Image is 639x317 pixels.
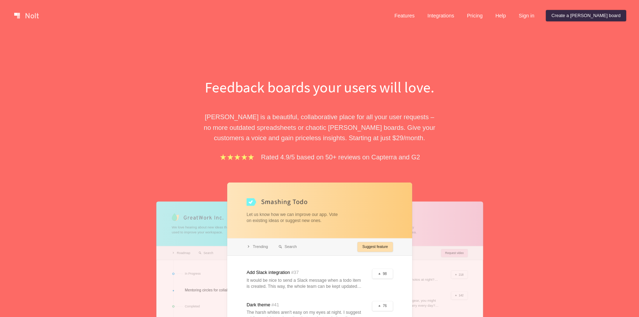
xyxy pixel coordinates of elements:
img: stars.b067e34983.png [219,153,255,161]
a: Create a [PERSON_NAME] board [546,10,626,21]
a: Features [389,10,420,21]
a: Pricing [461,10,488,21]
a: Help [490,10,512,21]
a: Sign in [513,10,540,21]
p: [PERSON_NAME] is a beautiful, collaborative place for all your user requests – no more outdated s... [197,112,442,143]
p: Rated 4.9/5 based on 50+ reviews on Capterra and G2 [261,152,420,162]
a: Integrations [422,10,460,21]
h1: Feedback boards your users will love. [197,77,442,97]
